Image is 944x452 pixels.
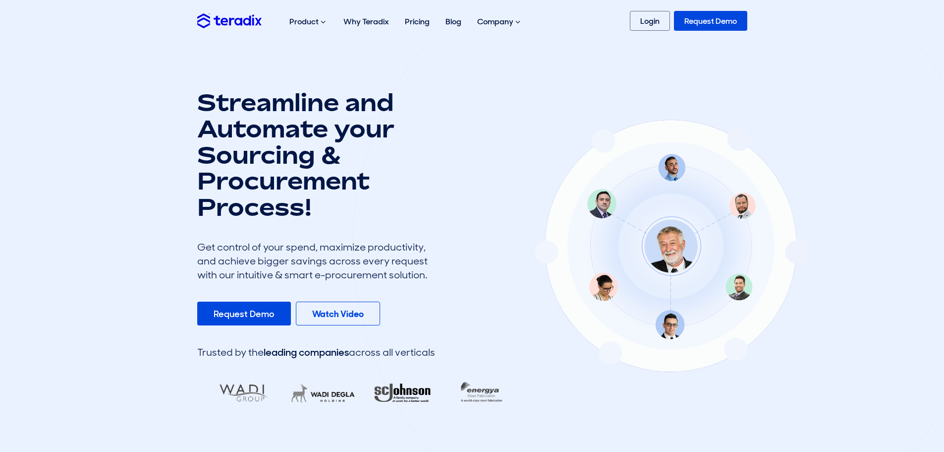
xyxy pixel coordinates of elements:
img: LifeMakers [283,377,363,409]
div: Product [281,6,335,38]
a: Request Demo [197,302,291,325]
img: RA [362,377,443,409]
span: leading companies [264,346,349,359]
a: Login [630,11,670,31]
div: Get control of your spend, maximize productivity, and achieve bigger savings across every request... [197,240,435,282]
a: Watch Video [296,302,380,325]
a: Why Teradix [335,6,397,37]
a: Blog [438,6,469,37]
b: Watch Video [312,308,364,320]
div: Trusted by the across all verticals [197,345,435,359]
a: Request Demo [674,11,747,31]
a: Pricing [397,6,438,37]
img: Teradix logo [197,13,262,28]
div: Company [469,6,530,38]
h1: Streamline and Automate your Sourcing & Procurement Process! [197,89,435,220]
